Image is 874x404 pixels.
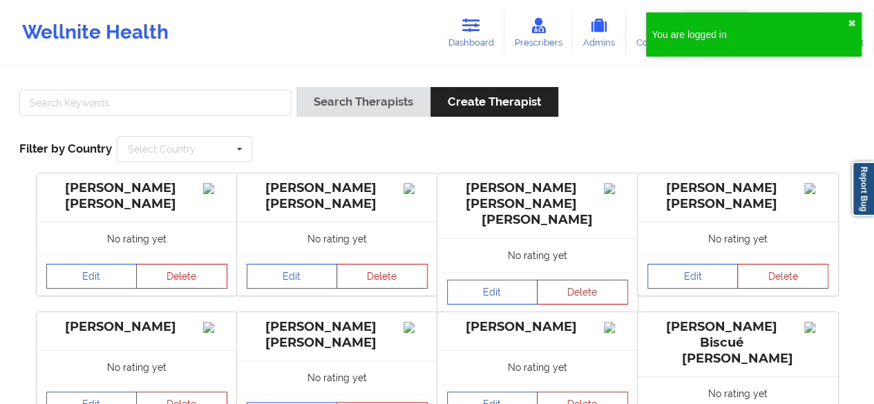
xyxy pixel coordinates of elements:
[447,180,628,228] div: [PERSON_NAME] [PERSON_NAME] [PERSON_NAME]
[626,10,683,55] a: Coaches
[638,222,838,256] div: No rating yet
[46,264,137,289] a: Edit
[19,142,112,155] span: Filter by Country
[604,183,628,194] img: Image%2Fplaceholer-image.png
[438,10,504,55] a: Dashboard
[46,319,227,335] div: [PERSON_NAME]
[237,360,437,394] div: No rating yet
[403,322,428,333] img: Image%2Fplaceholer-image.png
[804,183,828,194] img: Image%2Fplaceholer-image.png
[203,183,227,194] img: Image%2Fplaceholer-image.png
[848,18,856,29] button: close
[128,144,196,154] div: Select Country
[437,238,638,272] div: No rating yet
[237,222,437,256] div: No rating yet
[804,322,828,333] img: Image%2Fplaceholer-image.png
[647,180,828,212] div: [PERSON_NAME] [PERSON_NAME]
[852,162,874,216] a: Report Bug
[336,264,428,289] button: Delete
[430,87,558,117] button: Create Therapist
[46,180,227,212] div: [PERSON_NAME] [PERSON_NAME]
[647,264,739,289] a: Edit
[296,87,430,117] button: Search Therapists
[604,322,628,333] img: Image%2Fplaceholer-image.png
[447,280,538,305] a: Edit
[247,264,338,289] a: Edit
[247,319,428,351] div: [PERSON_NAME] [PERSON_NAME]
[19,90,292,116] input: Search Keywords
[437,350,638,384] div: No rating yet
[37,350,237,384] div: No rating yet
[403,183,428,194] img: Image%2Fplaceholer-image.png
[447,319,628,335] div: [PERSON_NAME]
[652,28,848,41] div: You are logged in
[247,180,428,212] div: [PERSON_NAME] [PERSON_NAME]
[136,264,227,289] button: Delete
[572,10,626,55] a: Admins
[737,264,828,289] button: Delete
[504,10,573,55] a: Prescribers
[37,222,237,256] div: No rating yet
[647,319,828,367] div: [PERSON_NAME] Biscué [PERSON_NAME]
[203,322,227,333] img: Image%2Fplaceholer-image.png
[537,280,628,305] button: Delete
